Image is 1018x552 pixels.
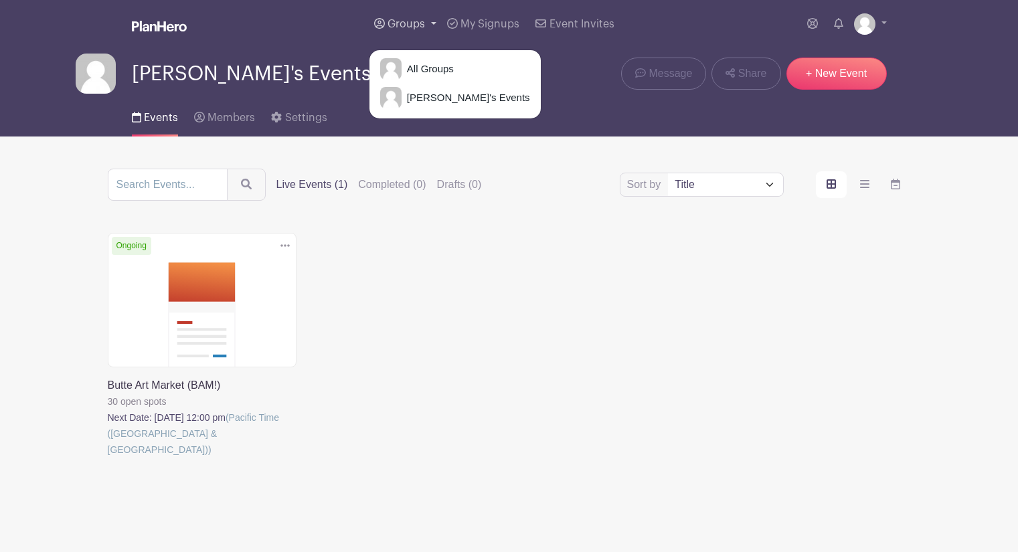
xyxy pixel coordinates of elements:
[380,87,402,108] img: default-ce2991bfa6775e67f084385cd625a349d9dcbb7a52a09fb2fda1e96e2d18dcdb.png
[144,112,178,123] span: Events
[207,112,255,123] span: Members
[358,177,426,193] label: Completed (0)
[76,54,116,94] img: default-ce2991bfa6775e67f084385cd625a349d9dcbb7a52a09fb2fda1e96e2d18dcdb.png
[786,58,887,90] a: + New Event
[621,58,706,90] a: Message
[649,66,692,82] span: Message
[108,169,228,201] input: Search Events...
[460,19,519,29] span: My Signups
[132,21,187,31] img: logo_white-6c42ec7e38ccf1d336a20a19083b03d10ae64f83f12c07503d8b9e83406b4c7d.svg
[285,112,327,123] span: Settings
[402,90,530,106] span: [PERSON_NAME]'s Events
[369,56,541,82] a: All Groups
[276,177,348,193] label: Live Events (1)
[194,94,255,136] a: Members
[738,66,767,82] span: Share
[132,63,371,85] span: [PERSON_NAME]'s Events
[388,19,425,29] span: Groups
[437,177,482,193] label: Drafts (0)
[854,13,875,35] img: default-ce2991bfa6775e67f084385cd625a349d9dcbb7a52a09fb2fda1e96e2d18dcdb.png
[276,177,482,193] div: filters
[816,171,911,198] div: order and view
[402,62,454,77] span: All Groups
[132,94,178,136] a: Events
[369,84,541,111] a: [PERSON_NAME]'s Events
[549,19,614,29] span: Event Invites
[627,177,665,193] label: Sort by
[380,58,402,80] img: default-ce2991bfa6775e67f084385cd625a349d9dcbb7a52a09fb2fda1e96e2d18dcdb.png
[369,50,541,119] div: Groups
[711,58,780,90] a: Share
[271,94,327,136] a: Settings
